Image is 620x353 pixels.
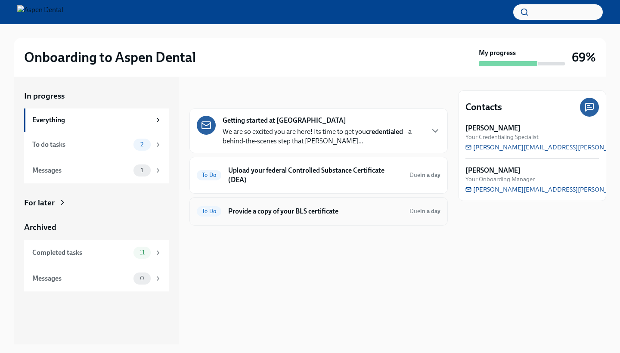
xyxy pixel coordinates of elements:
strong: Getting started at [GEOGRAPHIC_DATA] [223,116,346,125]
span: To Do [197,172,221,178]
strong: credentialed [366,127,403,136]
p: We are so excited you are here! Its time to get you —a behind-the-scenes step that [PERSON_NAME]... [223,127,423,146]
strong: My progress [479,48,516,58]
h6: Upload your federal Controlled Substance Certificate (DEA) [228,166,403,185]
span: To Do [197,208,221,214]
a: For later [24,197,169,208]
div: To do tasks [32,140,130,149]
a: To do tasks2 [24,132,169,158]
strong: in a day [420,207,440,215]
strong: [PERSON_NAME] [465,124,521,133]
a: In progress [24,90,169,102]
strong: in a day [420,171,440,179]
div: Everything [32,115,151,125]
span: Due [409,207,440,215]
span: 1 [136,167,149,173]
h3: 69% [572,50,596,65]
span: August 15th, 2025 07:00 [409,207,440,215]
div: Messages [32,274,130,283]
h6: Provide a copy of your BLS certificate [228,207,403,216]
a: To DoUpload your federal Controlled Substance Certificate (DEA)Duein a day [197,164,440,186]
a: Messages0 [24,266,169,291]
div: Messages [32,166,130,175]
a: Messages1 [24,158,169,183]
img: Aspen Dental [17,5,63,19]
span: Your Onboarding Manager [465,175,535,183]
a: Everything [24,108,169,132]
a: Archived [24,222,169,233]
a: To DoProvide a copy of your BLS certificateDuein a day [197,204,440,218]
div: Completed tasks [32,248,130,257]
span: Due [409,171,440,179]
strong: [PERSON_NAME] [465,166,521,175]
span: 2 [135,141,149,148]
span: August 15th, 2025 07:00 [409,171,440,179]
span: Your Credentialing Specialist [465,133,539,141]
span: 11 [134,249,150,256]
h4: Contacts [465,101,502,114]
h2: Onboarding to Aspen Dental [24,49,196,66]
span: 0 [135,275,149,282]
div: In progress [189,90,230,102]
div: For later [24,197,55,208]
a: Completed tasks11 [24,240,169,266]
